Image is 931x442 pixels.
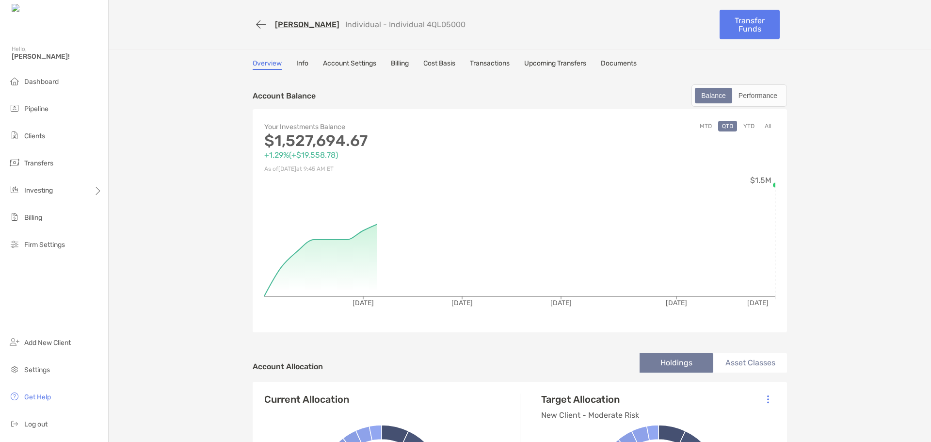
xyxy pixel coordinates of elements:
a: Upcoming Transfers [524,59,586,70]
img: firm-settings icon [9,238,20,250]
div: segmented control [691,84,787,107]
img: pipeline icon [9,102,20,114]
img: clients icon [9,130,20,141]
span: [PERSON_NAME]! [12,52,102,61]
span: Get Help [24,393,51,401]
button: QTD [718,121,737,131]
li: Asset Classes [713,353,787,373]
span: Settings [24,366,50,374]
img: billing icon [9,211,20,223]
span: Billing [24,213,42,222]
p: New Client - Moderate Risk [541,409,639,421]
button: YTD [739,121,758,131]
div: Balance [696,89,731,102]
a: Billing [391,59,409,70]
p: Account Balance [253,90,316,102]
tspan: [DATE] [451,299,473,307]
button: All [761,121,775,131]
img: settings icon [9,363,20,375]
img: logout icon [9,418,20,429]
img: get-help icon [9,391,20,402]
span: Investing [24,186,53,195]
img: transfers icon [9,157,20,168]
tspan: $1.5M [750,176,771,185]
tspan: [DATE] [747,299,769,307]
span: Firm Settings [24,241,65,249]
img: dashboard icon [9,75,20,87]
span: Pipeline [24,105,48,113]
p: Individual - Individual 4QL05000 [345,20,465,29]
li: Holdings [640,353,713,373]
button: MTD [696,121,716,131]
a: Account Settings [323,59,376,70]
span: Dashboard [24,78,59,86]
span: Log out [24,420,48,428]
img: Zoe Logo [12,4,53,13]
tspan: [DATE] [550,299,572,307]
p: +1.29% ( +$19,558.78 ) [264,149,520,161]
h4: Target Allocation [541,393,639,405]
a: Documents [601,59,637,70]
h4: Current Allocation [264,393,349,405]
span: Add New Client [24,339,71,347]
tspan: [DATE] [353,299,374,307]
a: [PERSON_NAME] [275,20,339,29]
a: Info [296,59,308,70]
tspan: [DATE] [666,299,687,307]
h4: Account Allocation [253,362,323,371]
img: investing icon [9,184,20,196]
a: Transfer Funds [720,10,780,39]
div: Performance [733,89,783,102]
a: Cost Basis [423,59,455,70]
span: Clients [24,132,45,140]
p: As of [DATE] at 9:45 AM ET [264,163,520,175]
a: Overview [253,59,282,70]
p: $1,527,694.67 [264,135,520,147]
img: Icon List Menu [767,395,769,404]
img: add_new_client icon [9,336,20,348]
p: Your Investments Balance [264,121,520,133]
span: Transfers [24,159,53,167]
a: Transactions [470,59,510,70]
